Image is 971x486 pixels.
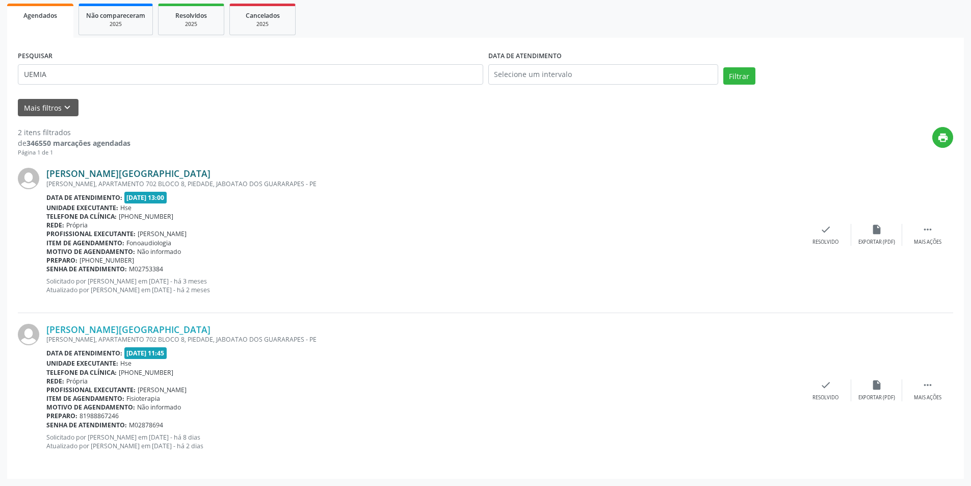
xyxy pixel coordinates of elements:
[46,203,118,212] b: Unidade executante:
[46,433,800,450] p: Solicitado por [PERSON_NAME] em [DATE] - há 8 dias Atualizado por [PERSON_NAME] em [DATE] - há 2 ...
[18,324,39,345] img: img
[46,359,118,368] b: Unidade executante:
[18,99,78,117] button: Mais filtroskeyboard_arrow_down
[126,239,171,247] span: Fonoaudiologia
[488,64,718,85] input: Selecione um intervalo
[820,224,831,235] i: check
[18,148,130,157] div: Página 1 de 1
[46,229,136,238] b: Profissional executante:
[18,138,130,148] div: de
[66,221,88,229] span: Própria
[914,394,941,401] div: Mais ações
[46,247,135,256] b: Motivo de agendamento:
[46,221,64,229] b: Rede:
[46,212,117,221] b: Telefone da clínica:
[129,265,163,273] span: M02753384
[914,239,941,246] div: Mais ações
[119,212,173,221] span: [PHONE_NUMBER]
[119,368,173,377] span: [PHONE_NUMBER]
[62,102,73,113] i: keyboard_arrow_down
[124,347,167,359] span: [DATE] 11:45
[138,386,187,394] span: [PERSON_NAME]
[488,48,562,64] label: DATA DE ATENDIMENTO
[858,239,895,246] div: Exportar (PDF)
[820,379,831,391] i: check
[871,379,882,391] i: insert_drive_file
[46,168,211,179] a: [PERSON_NAME][GEOGRAPHIC_DATA]
[126,394,160,403] span: Fisioterapia
[80,412,119,420] span: 81988867246
[812,394,838,401] div: Resolvido
[237,20,288,28] div: 2025
[18,64,483,85] input: Nome, código do beneficiário ou CPF
[46,394,124,403] b: Item de agendamento:
[46,324,211,335] a: [PERSON_NAME][GEOGRAPHIC_DATA]
[23,11,57,20] span: Agendados
[246,11,280,20] span: Cancelados
[46,180,800,188] div: [PERSON_NAME], APARTAMENTO 702 BLOCO 8, PIEDADE, JABOATAO DOS GUARARAPES - PE
[858,394,895,401] div: Exportar (PDF)
[46,377,64,386] b: Rede:
[27,138,130,148] strong: 346550 marcações agendadas
[86,11,145,20] span: Não compareceram
[120,359,132,368] span: Hse
[46,412,77,420] b: Preparo:
[922,379,933,391] i: 
[937,132,949,143] i: print
[175,11,207,20] span: Resolvidos
[18,127,130,138] div: 2 itens filtrados
[137,403,181,412] span: Não informado
[66,377,88,386] span: Própria
[46,265,127,273] b: Senha de atendimento:
[46,403,135,412] b: Motivo de agendamento:
[46,256,77,265] b: Preparo:
[129,421,163,429] span: M02878694
[18,168,39,189] img: img
[46,277,800,294] p: Solicitado por [PERSON_NAME] em [DATE] - há 3 meses Atualizado por [PERSON_NAME] em [DATE] - há 2...
[871,224,882,235] i: insert_drive_file
[166,20,217,28] div: 2025
[80,256,134,265] span: [PHONE_NUMBER]
[46,335,800,344] div: [PERSON_NAME], APARTAMENTO 702 BLOCO 8, PIEDADE, JABOATAO DOS GUARARAPES - PE
[137,247,181,256] span: Não informado
[46,421,127,429] b: Senha de atendimento:
[922,224,933,235] i: 
[46,239,124,247] b: Item de agendamento:
[138,229,187,238] span: [PERSON_NAME]
[46,349,122,357] b: Data de atendimento:
[932,127,953,148] button: print
[46,368,117,377] b: Telefone da clínica:
[46,386,136,394] b: Profissional executante:
[46,193,122,202] b: Data de atendimento:
[120,203,132,212] span: Hse
[124,192,167,203] span: [DATE] 13:00
[86,20,145,28] div: 2025
[723,67,755,85] button: Filtrar
[812,239,838,246] div: Resolvido
[18,48,53,64] label: PESQUISAR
